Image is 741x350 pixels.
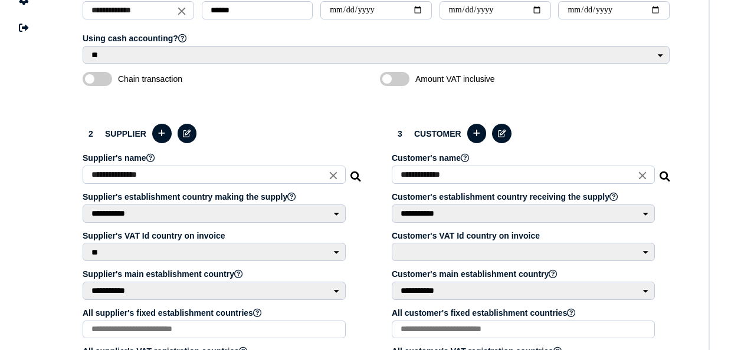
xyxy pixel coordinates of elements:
button: Add a new customer to the database [467,124,487,143]
label: Customer's establishment country receiving the supply [392,192,657,202]
label: Supplier's VAT Id country on invoice [83,231,347,240]
span: Chain transaction [118,74,242,84]
label: Using cash accounting? [83,34,671,43]
span: Amount VAT inclusive [415,74,539,84]
label: Supplier's name [83,153,347,163]
label: Customer's main establishment country [392,269,657,279]
label: All supplier's fixed establishment countries [83,308,347,318]
label: Supplier's establishment country making the supply [83,192,347,202]
i: Close [175,4,188,17]
i: Close [327,169,340,181]
label: Supplier's main establishment country [83,269,347,279]
div: 3 [392,126,408,142]
label: All customer's fixed establishment countries [392,308,657,318]
button: Add a new supplier to the database [152,124,172,143]
div: 2 [83,126,99,142]
h3: Supplier [83,122,362,145]
button: Edit selected customer in the database [492,124,512,143]
h3: Customer [392,122,671,145]
button: Sign out [11,15,36,40]
label: Customer's name [392,153,657,163]
i: Search for a dummy seller [350,168,362,177]
i: Search for a dummy customer [660,168,671,177]
button: Edit selected supplier in the database [178,124,197,143]
i: Close [636,169,649,181]
label: Customer's VAT Id country on invoice [392,231,657,240]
